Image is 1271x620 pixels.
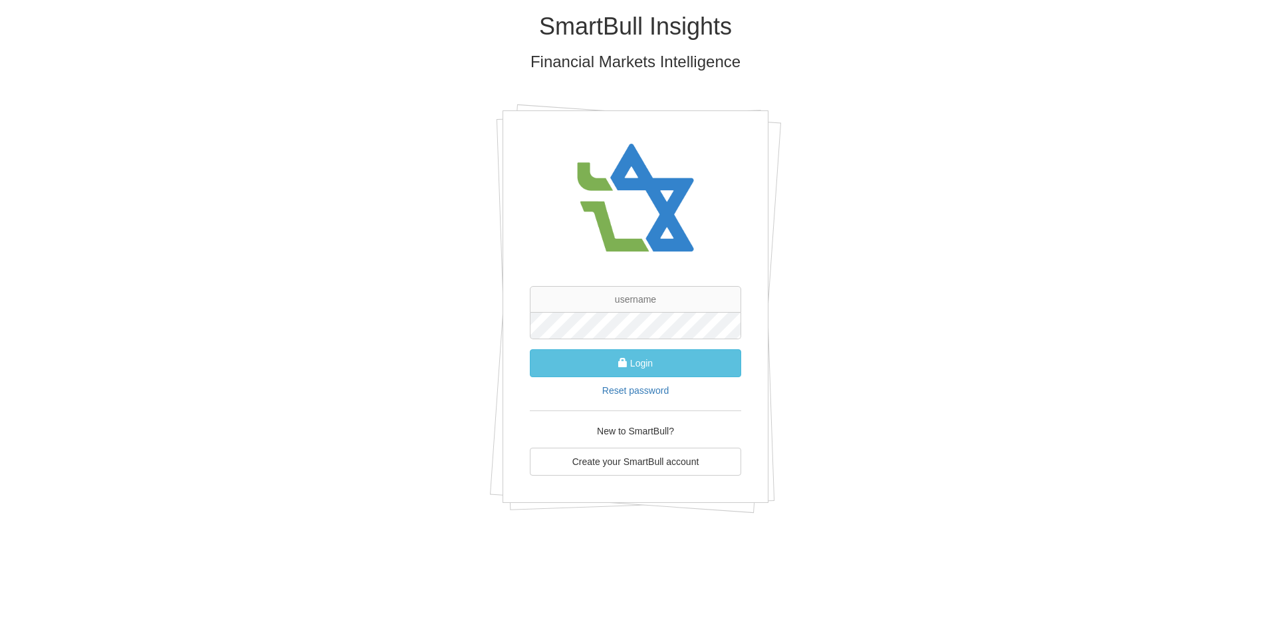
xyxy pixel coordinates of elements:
[597,426,674,436] span: New to SmartBull?
[530,349,741,377] button: Login
[247,53,1024,71] h3: Financial Markets Intelligence
[569,131,702,266] img: avatar
[602,385,669,396] a: Reset password
[530,286,741,313] input: username
[247,13,1024,40] h1: SmartBull Insights
[530,448,741,476] a: Create your SmartBull account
